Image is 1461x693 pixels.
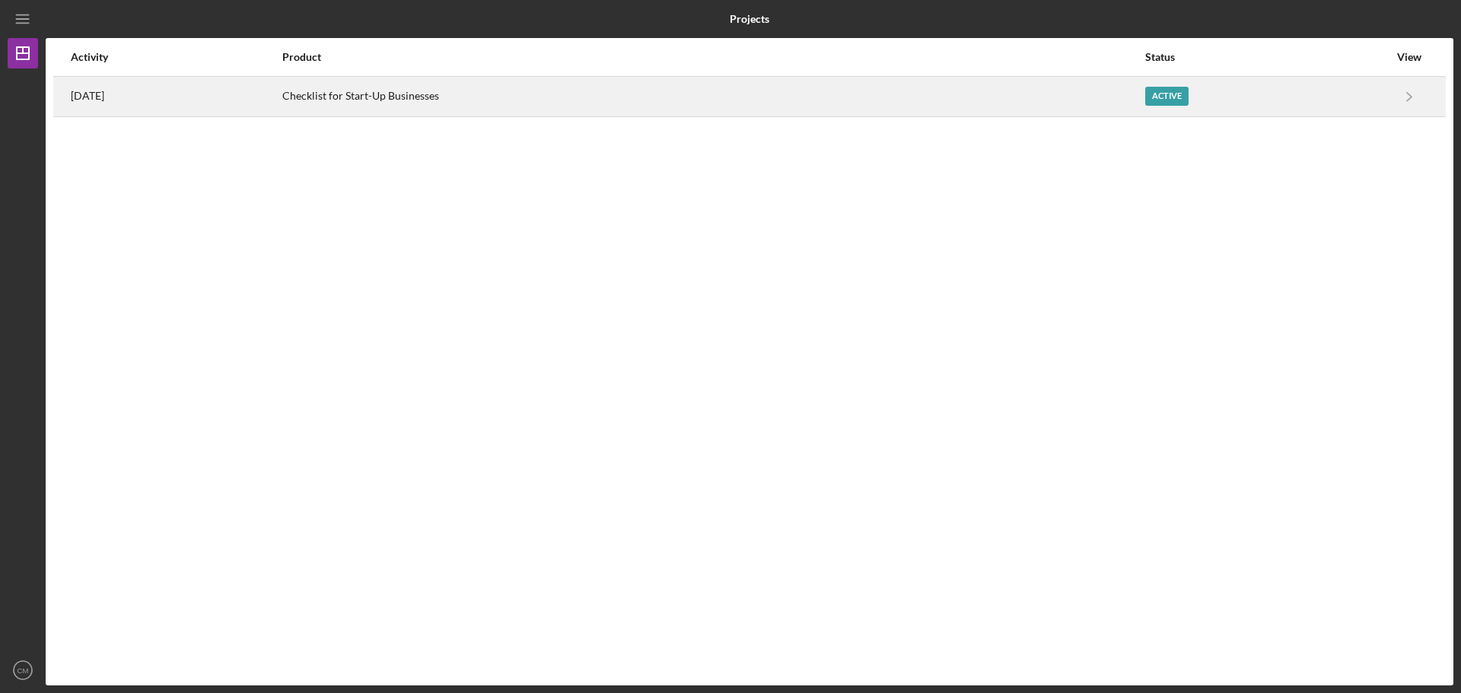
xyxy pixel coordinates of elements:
button: CM [8,655,38,685]
div: Active [1145,87,1189,106]
b: Projects [730,13,769,25]
time: 2025-09-11 01:09 [71,90,104,102]
text: CM [18,666,29,675]
div: Status [1145,51,1389,63]
div: Checklist for Start-Up Businesses [282,78,1144,116]
div: Product [282,51,1144,63]
div: View [1390,51,1428,63]
div: Activity [71,51,281,63]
